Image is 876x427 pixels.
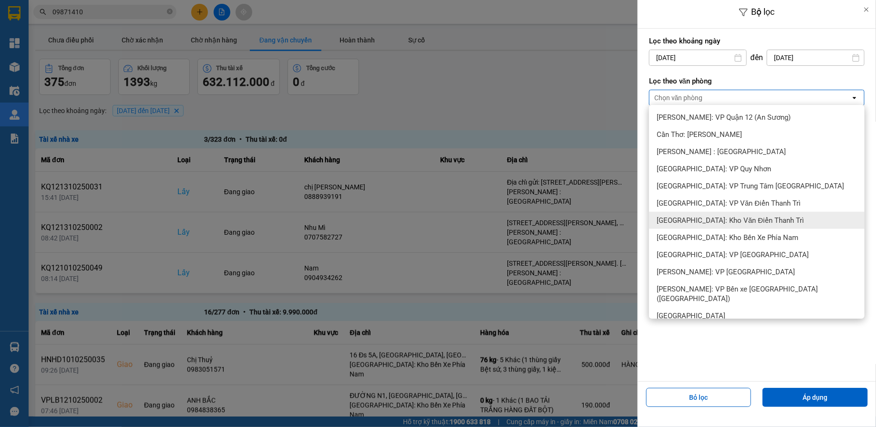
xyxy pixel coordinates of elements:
[646,388,752,407] button: Bỏ lọc
[657,311,725,321] span: [GEOGRAPHIC_DATA]
[747,53,767,62] div: đến
[657,233,798,242] span: [GEOGRAPHIC_DATA]: Kho Bến Xe Phía Nam
[649,105,865,319] ul: Menu
[657,147,786,156] span: [PERSON_NAME] : [GEOGRAPHIC_DATA]
[657,113,791,122] span: [PERSON_NAME]: VP Quận 12 (An Sương)
[657,130,742,139] span: Cần Thơ: [PERSON_NAME]
[649,50,746,65] input: Select a date.
[657,284,861,303] span: [PERSON_NAME]: VP Bến xe [GEOGRAPHIC_DATA] ([GEOGRAPHIC_DATA])
[767,50,864,65] input: Select a date.
[657,216,804,225] span: [GEOGRAPHIC_DATA]: Kho Văn Điển Thanh Trì
[654,93,703,103] div: Chọn văn phòng
[752,7,775,17] span: Bộ lọc
[649,36,865,46] label: Lọc theo khoảng ngày
[657,267,795,277] span: [PERSON_NAME]: VP [GEOGRAPHIC_DATA]
[657,250,809,260] span: [GEOGRAPHIC_DATA]: VP [GEOGRAPHIC_DATA]
[657,181,844,191] span: [GEOGRAPHIC_DATA]: VP Trung Tâm [GEOGRAPHIC_DATA]
[657,164,771,174] span: [GEOGRAPHIC_DATA]: VP Quy Nhơn
[851,94,858,102] svg: open
[763,388,868,407] button: Áp dụng
[649,76,865,86] label: Lọc theo văn phòng
[657,198,801,208] span: [GEOGRAPHIC_DATA]: VP Văn Điển Thanh Trì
